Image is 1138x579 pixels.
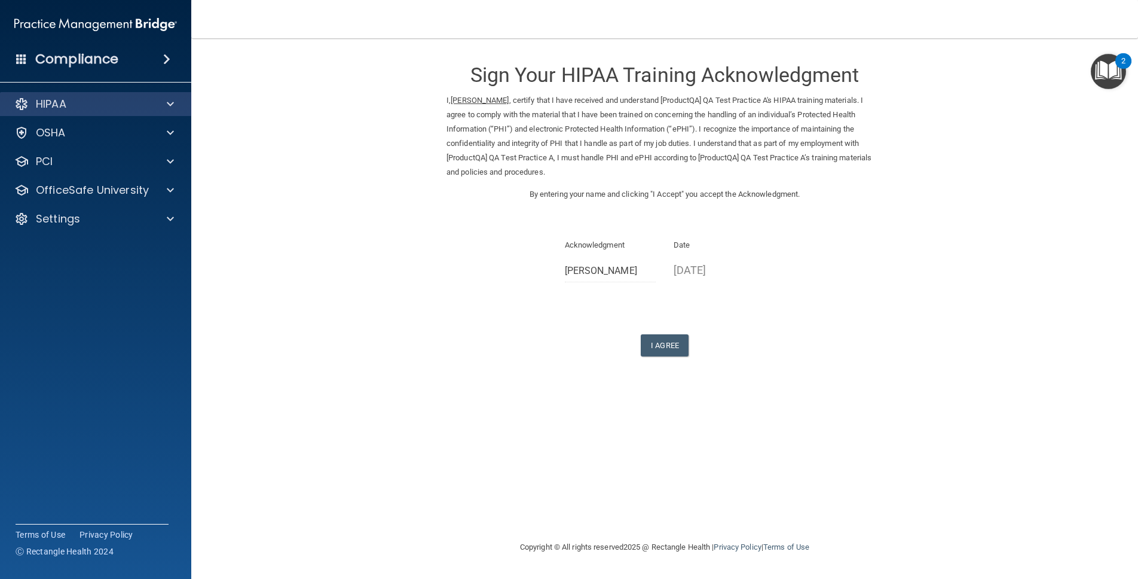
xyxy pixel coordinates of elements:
[36,183,149,197] p: OfficeSafe University
[79,529,133,541] a: Privacy Policy
[14,13,177,36] img: PMB logo
[16,529,65,541] a: Terms of Use
[446,64,883,86] h3: Sign Your HIPAA Training Acknowledgment
[14,126,174,140] a: OSHA
[763,543,809,551] a: Terms of Use
[36,126,66,140] p: OSHA
[714,543,761,551] a: Privacy Policy
[446,187,883,202] p: By entering your name and clicking "I Accept" you accept the Acknowledgment.
[14,212,174,226] a: Settings
[641,334,689,356] button: I Agree
[565,260,656,282] input: Full Name
[451,96,509,105] ins: [PERSON_NAME]
[674,238,765,252] p: Date
[931,494,1124,542] iframe: Drift Widget Chat Controller
[1091,54,1126,89] button: Open Resource Center, 2 new notifications
[14,183,174,197] a: OfficeSafe University
[36,154,53,169] p: PCI
[14,154,174,169] a: PCI
[16,546,114,557] span: Ⓒ Rectangle Health 2024
[1121,61,1125,77] div: 2
[36,212,80,226] p: Settings
[674,260,765,280] p: [DATE]
[446,93,883,179] p: I, , certify that I have received and understand [ProductQA] QA Test Practice A's HIPAA training ...
[14,97,174,111] a: HIPAA
[446,528,883,566] div: Copyright © All rights reserved 2025 @ Rectangle Health | |
[36,97,66,111] p: HIPAA
[565,238,656,252] p: Acknowledgment
[35,51,118,68] h4: Compliance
